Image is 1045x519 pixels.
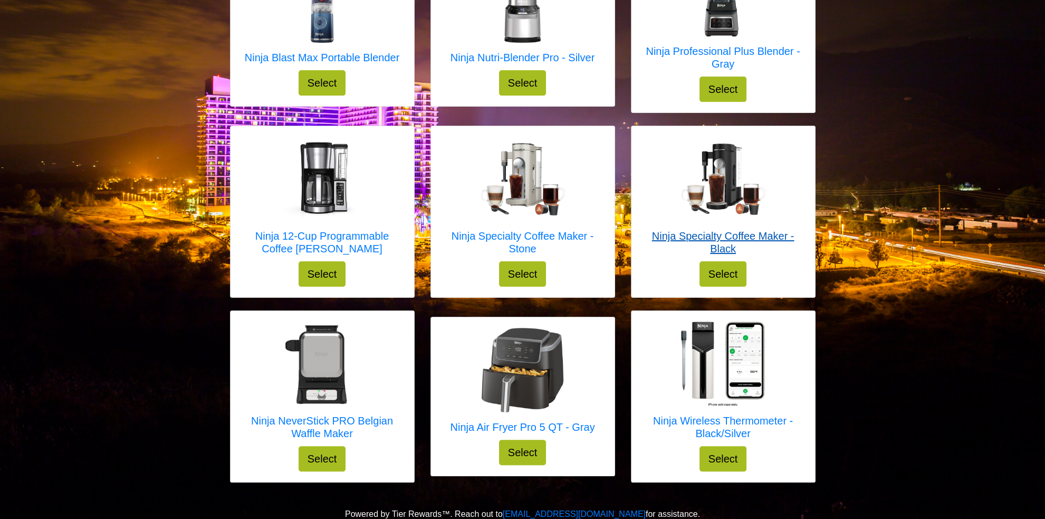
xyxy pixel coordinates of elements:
[450,421,595,433] h5: Ninja Air Fryer Pro 5 QT - Gray
[480,328,564,412] img: Ninja Air Fryer Pro 5 QT - Gray
[642,230,804,255] h5: Ninja Specialty Coffee Maker - Black
[299,70,346,96] button: Select
[299,261,346,287] button: Select
[499,440,547,465] button: Select
[299,446,346,471] button: Select
[241,137,404,261] a: Ninja 12-Cup Programmable Coffee Brewer Ninja 12-Cup Programmable Coffee [PERSON_NAME]
[499,261,547,287] button: Select
[450,328,595,440] a: Ninja Air Fryer Pro 5 QT - Gray Ninja Air Fryer Pro 5 QT - Gray
[442,230,604,255] h5: Ninja Specialty Coffee Maker - Stone
[450,51,595,64] h5: Ninja Nutri-Blender Pro - Silver
[699,446,747,471] button: Select
[642,322,804,446] a: Ninja Wireless Thermometer - Black/Silver Ninja Wireless Thermometer - Black/Silver
[280,322,365,406] img: Ninja NeverStick PRO Belgian Waffle Maker
[481,143,565,215] img: Ninja Specialty Coffee Maker - Stone
[642,137,804,261] a: Ninja Specialty Coffee Maker - Black Ninja Specialty Coffee Maker - Black
[241,414,404,440] h5: Ninja NeverStick PRO Belgian Waffle Maker
[503,509,646,518] a: [EMAIL_ADDRESS][DOMAIN_NAME]
[642,45,804,70] h5: Ninja Professional Plus Blender - Gray
[280,137,365,221] img: Ninja 12-Cup Programmable Coffee Brewer
[241,322,404,446] a: Ninja NeverStick PRO Belgian Waffle Maker Ninja NeverStick PRO Belgian Waffle Maker
[245,51,399,64] h5: Ninja Blast Max Portable Blender
[681,144,765,215] img: Ninja Specialty Coffee Maker - Black
[681,322,765,406] img: Ninja Wireless Thermometer - Black/Silver
[642,414,804,440] h5: Ninja Wireless Thermometer - Black/Silver
[699,261,747,287] button: Select
[442,137,604,261] a: Ninja Specialty Coffee Maker - Stone Ninja Specialty Coffee Maker - Stone
[499,70,547,96] button: Select
[345,509,700,518] span: Powered by Tier Rewards™. Reach out to for assistance.
[699,77,747,102] button: Select
[241,230,404,255] h5: Ninja 12-Cup Programmable Coffee [PERSON_NAME]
